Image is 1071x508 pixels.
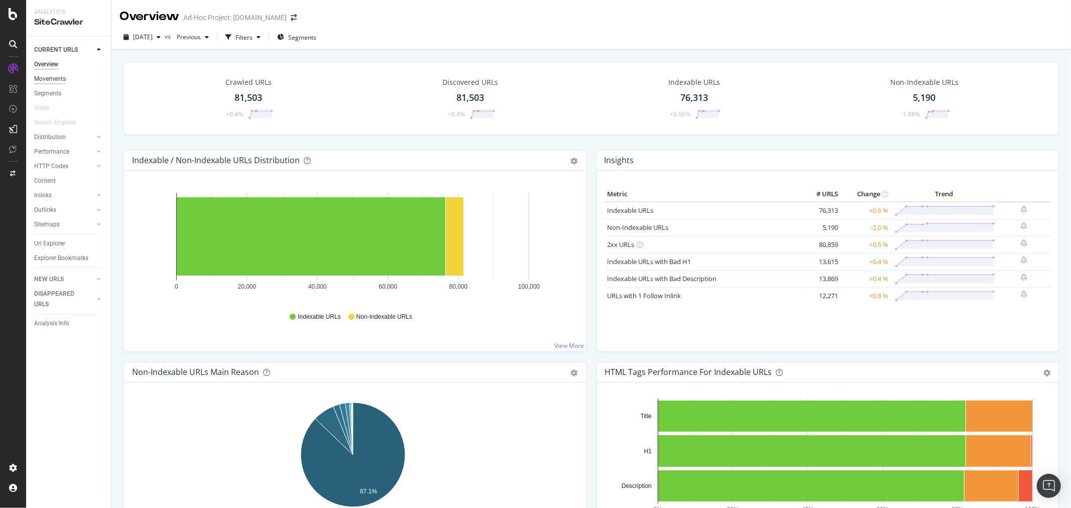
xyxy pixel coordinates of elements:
div: bell-plus [1021,256,1028,264]
a: Inlinks [34,190,94,201]
th: Trend [891,187,998,202]
text: 87.1% [360,488,377,495]
div: Sitemaps [34,219,60,230]
a: Indexable URLs with Bad Description [608,274,717,283]
div: 81,503 [457,91,485,104]
div: NEW URLS [34,274,64,285]
td: -2.0 % [841,219,891,236]
td: 12,271 [800,287,841,304]
div: +0.4% [448,110,465,118]
span: vs [165,32,173,41]
div: -1.98% [901,110,920,118]
h4: Insights [605,154,634,167]
div: Movements [34,74,66,84]
text: Description [621,482,651,489]
div: Indexable / Non-Indexable URLs Distribution [132,155,300,165]
div: 81,503 [234,91,262,104]
div: Discovered URLs [443,77,499,87]
div: Ad-Hoc Project: [DOMAIN_NAME] [183,13,287,23]
text: 80,000 [449,283,468,290]
div: Segments [34,88,61,99]
td: +0.5 % [841,236,891,253]
div: Open Intercom Messenger [1037,474,1061,498]
button: Segments [273,29,320,45]
div: gear [1043,369,1050,376]
div: Url Explorer [34,238,65,249]
div: bell-plus [1021,239,1028,247]
div: CURRENT URLS [34,45,78,55]
td: +0.4 % [841,253,891,270]
a: Indexable URLs [608,206,654,215]
text: 40,000 [308,283,327,290]
div: DISAPPEARED URLS [34,289,85,310]
text: 20,000 [238,283,257,290]
svg: A chart. [132,187,573,303]
span: Previous [173,33,201,41]
th: Change [841,187,891,202]
a: Analysis Info [34,318,104,329]
td: +0.8 % [841,287,891,304]
a: CURRENT URLS [34,45,94,55]
td: 13,869 [800,270,841,287]
div: Content [34,176,56,186]
span: 2025 Oct. 6th [133,33,153,41]
div: 76,313 [680,91,708,104]
div: gear [571,158,578,165]
td: +0.6 % [841,202,891,219]
text: 0 [175,283,178,290]
span: Segments [288,33,316,42]
div: bell-plus [1021,290,1028,298]
th: Metric [605,187,801,202]
a: NEW URLS [34,274,94,285]
a: HTTP Codes [34,161,94,172]
td: 76,313 [800,202,841,219]
text: H1 [644,448,652,455]
div: SiteCrawler [34,17,103,28]
button: [DATE] [120,29,165,45]
button: Filters [221,29,265,45]
td: 5,190 [800,219,841,236]
a: Search Engines [34,117,86,128]
a: Visits [34,103,59,113]
div: Non-Indexable URLs Main Reason [132,367,259,377]
a: Overview [34,59,104,70]
div: Overview [120,8,179,25]
div: Inlinks [34,190,52,201]
div: Crawled URLs [225,77,272,87]
td: 13,615 [800,253,841,270]
a: Segments [34,88,104,99]
a: Performance [34,147,94,157]
div: HTTP Codes [34,161,68,172]
text: Title [640,413,652,420]
div: Outlinks [34,205,56,215]
a: Distribution [34,132,94,143]
a: URLs with 1 Follow Inlink [608,291,681,300]
div: Analytics [34,8,103,17]
text: 100,000 [518,283,540,290]
a: 2xx URLs [608,240,635,249]
a: Content [34,176,104,186]
div: bell-plus [1021,222,1028,230]
div: 5,190 [913,91,936,104]
span: Indexable URLs [298,313,340,321]
div: Distribution [34,132,66,143]
div: Filters [235,33,253,42]
a: Sitemaps [34,219,94,230]
a: DISAPPEARED URLS [34,289,94,310]
div: HTML Tags Performance for Indexable URLs [605,367,772,377]
a: View More [555,341,584,350]
div: Explorer Bookmarks [34,253,88,264]
a: Movements [34,74,104,84]
td: 80,859 [800,236,841,253]
text: 60,000 [379,283,397,290]
a: Outlinks [34,205,94,215]
div: +0.56% [670,110,690,118]
div: Performance [34,147,69,157]
th: # URLS [800,187,841,202]
div: bell-plus [1021,273,1028,281]
div: Analysis Info [34,318,69,329]
div: gear [571,369,578,376]
a: Indexable URLs with Bad H1 [608,257,691,266]
td: +0.4 % [841,270,891,287]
